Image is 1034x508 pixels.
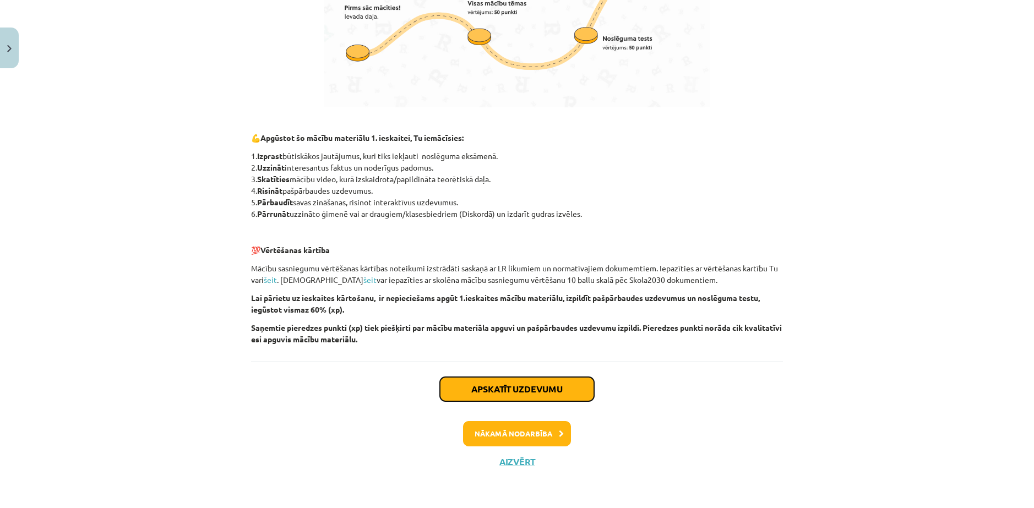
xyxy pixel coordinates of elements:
[251,132,783,144] p: 💪
[251,244,783,256] p: 💯
[264,275,277,285] a: šeit
[260,245,330,255] strong: Vērtēšanas kārtība
[251,293,760,314] strong: Lai pārietu uz ieskaites kārtošanu, ir nepieciešams apgūt 1.ieskaites mācību materiālu, izpildīt ...
[257,197,293,207] strong: Pārbaudīt
[257,151,282,161] strong: Izprast
[440,377,594,401] button: Apskatīt uzdevumu
[463,421,571,446] button: Nākamā nodarbība
[363,275,377,285] a: šeit
[251,323,782,344] strong: Saņemtie pieredzes punkti (xp) tiek piešķirti par mācību materiāla apguvi un pašpārbaudes uzdevum...
[257,162,285,172] strong: Uzzināt
[257,209,290,219] strong: Pārrunāt
[257,185,282,195] strong: Risināt
[251,150,783,220] p: 1. būtiskākos jautājumus, kuri tiks iekļauti noslēguma eksāmenā. 2. interesantus faktus un noderī...
[260,133,464,143] strong: Apgūstot šo mācību materiālu 1. ieskaitei, Tu iemācīsies:
[496,456,538,467] button: Aizvērt
[7,45,12,52] img: icon-close-lesson-0947bae3869378f0d4975bcd49f059093ad1ed9edebbc8119c70593378902aed.svg
[257,174,290,184] strong: Skatīties
[251,263,783,286] p: Mācību sasniegumu vērtēšanas kārtības noteikumi izstrādāti saskaņā ar LR likumiem un normatīvajie...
